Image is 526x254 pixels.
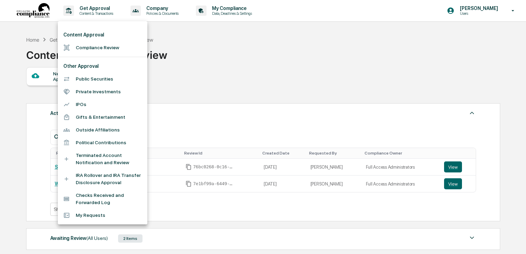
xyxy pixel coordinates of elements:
li: Checks Received and Forwarded Log [58,189,147,209]
li: Compliance Review [58,41,147,54]
li: My Requests [58,209,147,222]
li: Gifts & Entertainment [58,111,147,124]
li: Other Approval [58,60,147,73]
li: Public Securities [58,73,147,85]
li: Content Approval [58,29,147,41]
li: Private Investments [58,85,147,98]
li: Political Contributions [58,136,147,149]
li: IPOs [58,98,147,111]
li: Outside Affiliations [58,124,147,136]
li: IRA Rollover and IRA Transfer Disclosure Approval [58,169,147,189]
iframe: Open customer support [504,231,523,250]
li: Terminated Account Notification and Review [58,149,147,169]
